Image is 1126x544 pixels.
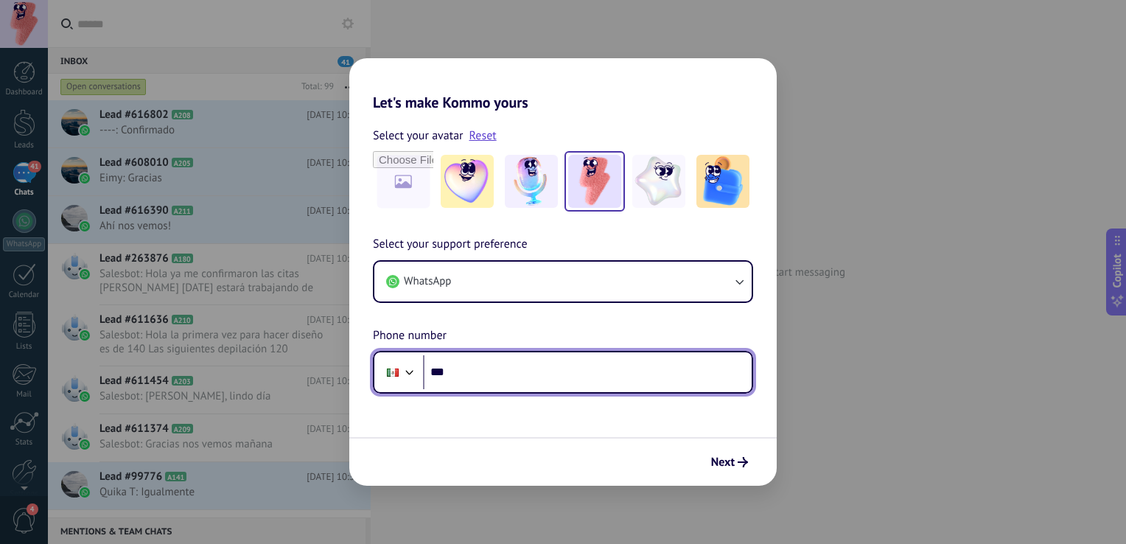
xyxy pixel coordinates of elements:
img: -4.jpeg [632,155,685,208]
img: -2.jpeg [505,155,558,208]
h2: Let's make Kommo yours [349,58,777,111]
span: Select your avatar [373,126,464,145]
img: -5.jpeg [696,155,749,208]
div: Mexico: + 52 [379,357,407,388]
img: -1.jpeg [441,155,494,208]
button: WhatsApp [374,262,752,301]
a: Reset [469,128,497,143]
button: Next [704,450,755,475]
span: Phone number [373,327,447,346]
span: Select your support preference [373,235,528,254]
span: Next [711,457,735,467]
span: WhatsApp [404,274,451,289]
img: -3.jpeg [568,155,621,208]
